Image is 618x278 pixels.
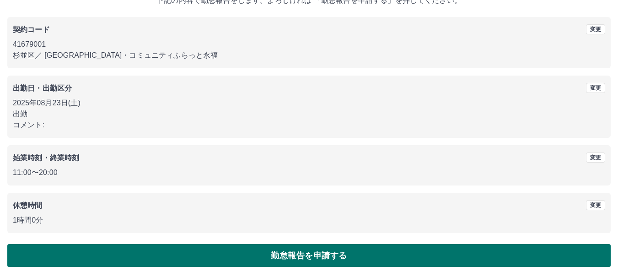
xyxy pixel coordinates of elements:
p: 1時間0分 [13,215,605,226]
p: コメント: [13,120,605,131]
button: 変更 [586,153,605,163]
b: 始業時刻・終業時刻 [13,154,79,162]
p: 2025年08月23日(土) [13,98,605,109]
p: 11:00 〜 20:00 [13,167,605,178]
p: 出勤 [13,109,605,120]
b: 出勤日・出勤区分 [13,84,72,92]
b: 休憩時間 [13,202,43,209]
p: 41679001 [13,39,605,50]
button: 変更 [586,200,605,210]
button: 変更 [586,24,605,34]
b: 契約コード [13,26,50,33]
button: 変更 [586,83,605,93]
p: 杉並区 ／ [GEOGRAPHIC_DATA]・コミュニティふらっと永福 [13,50,605,61]
button: 勤怠報告を申請する [7,244,611,267]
